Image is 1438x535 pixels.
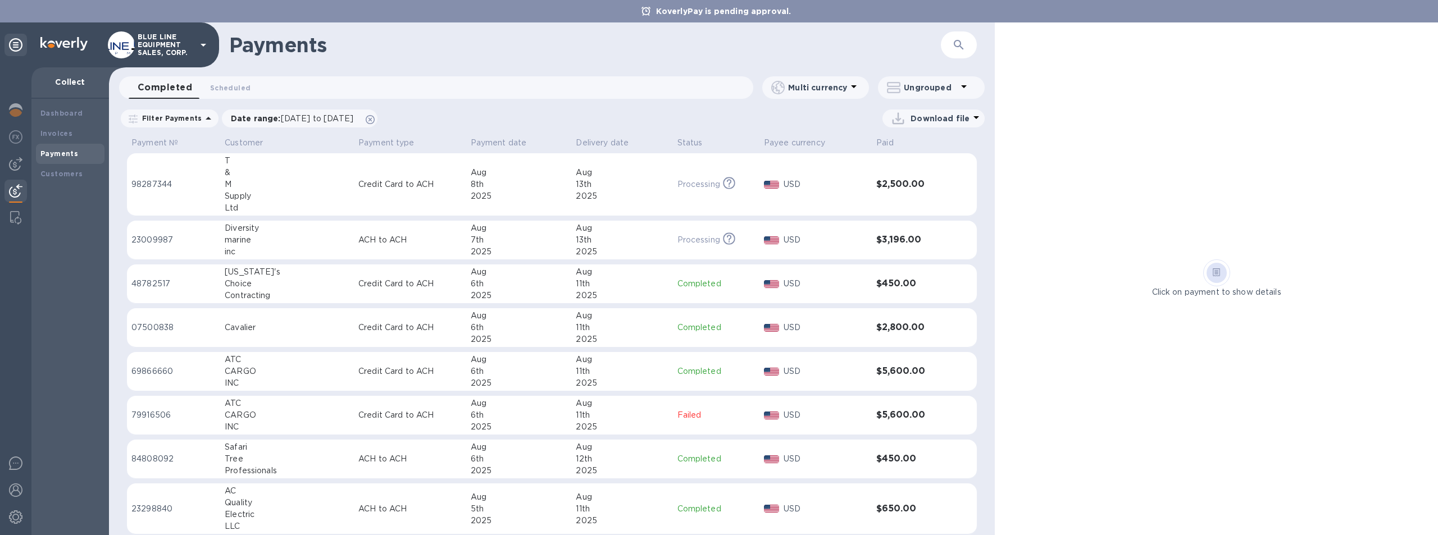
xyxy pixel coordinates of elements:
b: Invoices [40,129,72,138]
div: Aug [471,441,567,453]
b: Dashboard [40,109,83,117]
div: Aug [576,266,668,278]
p: USD [784,322,868,333]
p: Filter Payments [138,113,202,123]
span: Customer [225,137,277,149]
p: USD [784,365,868,377]
p: KoverlyPay is pending approval. [650,6,797,17]
p: 69866660 [131,365,216,377]
div: INC [225,421,349,433]
p: Credit Card to ACH [358,365,462,377]
p: Completed [677,322,755,333]
div: 2025 [576,465,668,477]
p: Credit Card to ACH [358,409,462,421]
div: 11th [576,409,668,421]
img: USD [764,411,779,419]
p: Processing [677,179,720,190]
div: 6th [471,365,567,377]
div: Choice [225,278,349,290]
div: 2025 [576,246,668,258]
h3: $5,600.00 [876,410,949,420]
img: USD [764,505,779,513]
img: Logo [40,37,88,51]
div: ATC [225,354,349,365]
div: CARGO [225,409,349,421]
div: Cavalier [225,322,349,333]
h3: $450.00 [876,454,949,464]
h3: $450.00 [876,278,949,289]
p: BLUE LINE EQUIPMENT SALES, CORP. [138,33,194,57]
div: Professionals [225,465,349,477]
div: Aug [576,222,668,234]
div: marine [225,234,349,246]
p: Payee currency [764,137,825,149]
div: Aug [576,167,668,179]
p: 84808092 [131,453,216,465]
div: 8th [471,179,567,190]
div: 2025 [471,377,567,389]
div: Aug [471,397,567,409]
div: Aug [471,491,567,503]
h3: $650.00 [876,504,949,514]
p: Payment date [471,137,527,149]
p: Payment type [358,137,415,149]
p: Credit Card to ACH [358,179,462,190]
p: 48782517 [131,278,216,290]
h3: $5,600.00 [876,366,949,377]
div: 2025 [576,190,668,202]
div: 6th [471,409,567,421]
p: USD [784,409,868,421]
p: Completed [677,278,755,290]
p: Date range : [231,113,359,124]
p: 98287344 [131,179,216,190]
div: 11th [576,322,668,333]
span: Completed [138,80,192,95]
div: Contracting [225,290,349,301]
p: Completed [677,503,755,515]
span: Payment № [131,137,193,149]
div: Aug [576,441,668,453]
p: Processing [677,234,720,246]
div: Supply [225,190,349,202]
div: 11th [576,503,668,515]
p: Delivery date [576,137,629,149]
p: USD [784,453,868,465]
div: 2025 [471,515,567,527]
img: USD [764,236,779,244]
p: USD [784,278,868,290]
p: USD [784,179,868,190]
div: 2025 [471,465,567,477]
p: ACH to ACH [358,234,462,246]
p: Collect [40,76,100,88]
div: CARGO [225,365,349,377]
div: INC [225,377,349,389]
div: Tree [225,453,349,465]
div: & [225,167,349,179]
span: Delivery date [576,137,643,149]
div: AC [225,485,349,497]
div: 2025 [471,290,567,301]
div: 2025 [576,333,668,345]
img: USD [764,280,779,288]
div: T [225,155,349,167]
div: 11th [576,365,668,377]
div: Aug [471,167,567,179]
div: 13th [576,179,668,190]
div: [US_STATE]'s [225,266,349,278]
p: 79916506 [131,409,216,421]
div: 6th [471,453,567,465]
img: USD [764,455,779,463]
p: 07500838 [131,322,216,333]
div: Electric [225,509,349,520]
h3: $2,500.00 [876,179,949,190]
div: Aug [576,397,668,409]
h3: $3,196.00 [876,235,949,245]
p: Paid [876,137,894,149]
p: Credit Card to ACH [358,278,462,290]
div: ATC [225,397,349,409]
div: 2025 [471,421,567,433]
p: Failed [677,409,755,421]
div: 6th [471,322,567,333]
div: Diversity [225,222,349,234]
p: Completed [677,365,755,377]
